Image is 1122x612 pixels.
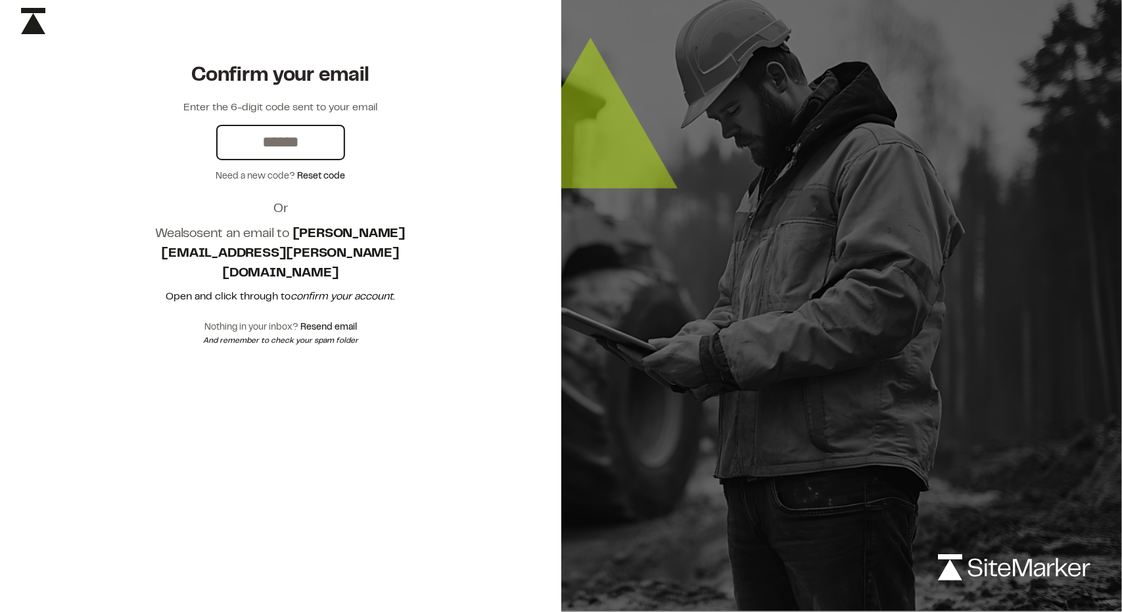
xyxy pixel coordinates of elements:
h1: Confirm your email [133,63,428,89]
button: Reset code [297,169,345,184]
div: Nothing in your inbox? [133,320,428,335]
img: logo-white-rebrand.svg [938,554,1090,580]
p: Enter the 6-digit code sent to your email [133,100,428,116]
strong: [PERSON_NAME][EMAIL_ADDRESS][PERSON_NAME][DOMAIN_NAME] [162,229,406,279]
h2: Or [133,200,428,219]
div: Need a new code? [133,169,428,184]
img: icon-black-rebrand.svg [21,8,45,34]
button: Resend email [300,320,357,335]
em: confirm your account [291,292,393,301]
h1: We also sent an email to [133,225,428,284]
p: Open and click through to . [133,289,428,305]
div: And remember to check your spam folder [133,335,428,347]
